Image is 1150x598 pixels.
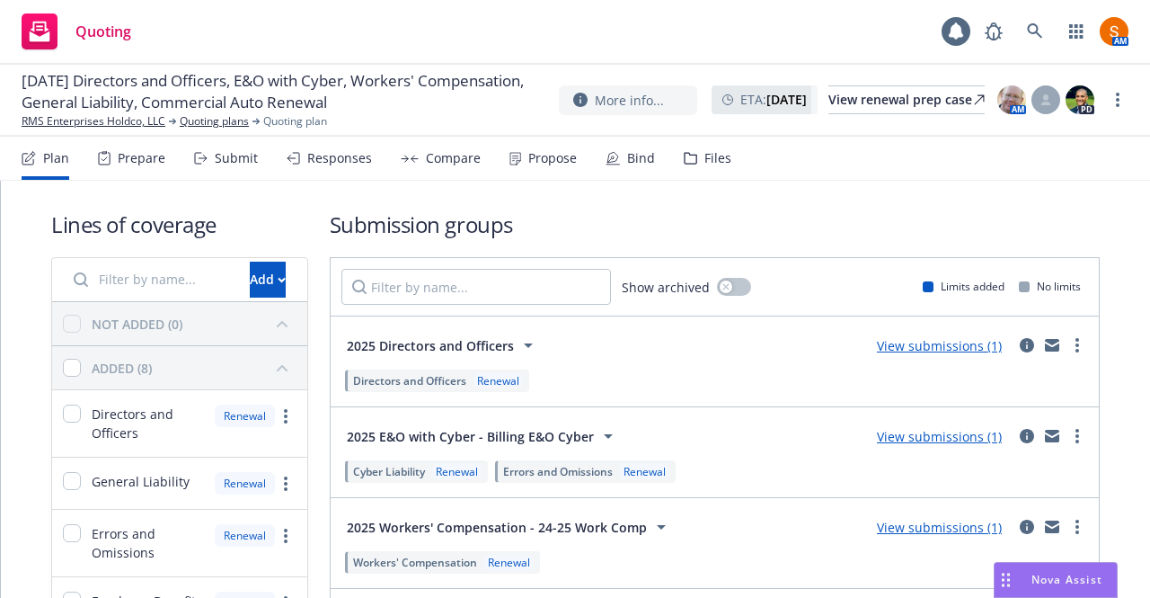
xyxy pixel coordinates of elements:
div: Renewal [620,464,669,479]
div: Renewal [215,405,275,427]
input: Filter by name... [63,262,239,298]
span: 2025 E&O with Cyber - Billing E&O Cyber [347,427,594,446]
div: Compare [426,151,481,165]
a: RMS Enterprises Holdco, LLC [22,113,165,129]
div: Plan [43,151,69,165]
div: Limits added [923,279,1004,294]
div: Renewal [473,373,523,388]
a: Search [1017,13,1053,49]
button: NOT ADDED (0) [92,309,296,338]
a: more [1107,89,1128,111]
div: Drag to move [995,563,1017,597]
div: Renewal [432,464,482,479]
a: View submissions (1) [877,519,1002,536]
a: mail [1041,335,1063,356]
a: circleInformation [1016,335,1038,356]
h1: Submission groups [330,210,1100,239]
a: mail [1041,425,1063,447]
img: photo [1100,17,1128,46]
a: mail [1041,516,1063,538]
span: Directors and Officers [353,373,466,388]
button: 2025 E&O with Cyber - Billing E&O Cyber [341,418,624,454]
a: Quoting [14,6,138,57]
a: circleInformation [1016,425,1038,447]
span: ETA : [740,90,807,109]
div: Add [250,263,286,297]
span: [DATE] Directors and Officers, E&O with Cyber, Workers' Compensation, General Liability, Commerci... [22,70,544,113]
button: 2025 Workers' Compensation - 24-25 Work Comp [341,509,677,545]
a: more [1066,425,1088,447]
span: 2025 Workers' Compensation - 24-25 Work Comp [347,518,647,537]
button: Add [250,262,286,298]
h1: Lines of coverage [51,210,308,239]
span: Quoting [75,24,131,39]
div: Renewal [215,472,275,495]
div: NOT ADDED (0) [92,315,182,334]
button: 2025 Directors and Officers [341,327,544,363]
a: Report a Bug [976,13,1012,49]
a: Switch app [1058,13,1094,49]
a: Quoting plans [180,113,249,129]
span: Cyber Liability [353,464,425,479]
div: Files [704,151,731,165]
div: No limits [1019,279,1081,294]
div: Prepare [118,151,165,165]
span: Directors and Officers [92,405,204,442]
div: ADDED (8) [92,359,152,378]
span: Errors and Omissions [92,524,204,562]
span: Nova Assist [1031,572,1102,587]
button: ADDED (8) [92,353,296,382]
span: General Liability [92,472,190,491]
a: more [1066,335,1088,356]
a: View renewal prep case [828,85,985,114]
a: View submissions (1) [877,428,1002,445]
a: more [1066,516,1088,538]
img: photo [997,85,1026,114]
div: Submit [215,151,258,165]
a: more [275,406,296,427]
a: more [275,525,296,547]
a: more [275,473,296,495]
div: Propose [528,151,577,165]
input: Filter by name... [341,269,611,305]
span: Show archived [622,278,710,297]
div: View renewal prep case [828,86,985,113]
div: Renewal [215,524,275,547]
span: 2025 Directors and Officers [347,336,514,355]
img: photo [1066,85,1094,114]
div: Responses [307,151,372,165]
span: Workers' Compensation [353,555,477,570]
div: Bind [627,151,655,165]
a: circleInformation [1016,516,1038,538]
button: Nova Assist [994,562,1118,598]
a: View submissions (1) [877,337,1002,354]
strong: [DATE] [766,91,807,108]
div: Renewal [484,555,534,570]
button: More info... [559,85,697,115]
span: Quoting plan [263,113,327,129]
span: More info... [595,91,664,110]
span: Errors and Omissions [503,464,613,479]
